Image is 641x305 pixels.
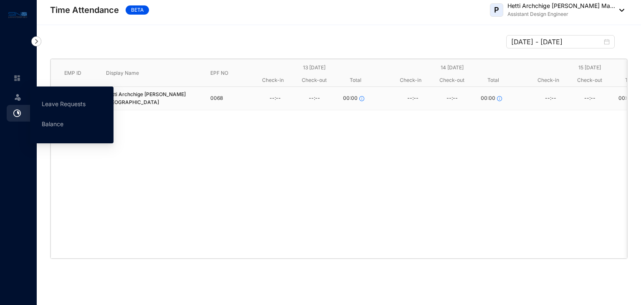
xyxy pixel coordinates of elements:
[93,59,197,87] th: Display Name
[293,74,335,86] div: Check-out
[7,70,27,86] li: Home
[343,94,358,102] span: 00:00
[431,74,472,86] div: Check-out
[197,87,239,110] td: 0068
[42,120,63,127] a: Balance
[197,59,239,87] th: EPF NO
[507,2,615,10] p: Hetti Archchige [PERSON_NAME] Ma...
[390,74,431,86] div: Check-in
[126,5,149,15] span: BETA
[494,6,499,14] span: P
[481,94,495,102] span: 00:00
[42,100,86,107] a: Leave Requests
[13,74,21,82] img: home-unselected.a29eae3204392db15eaf.svg
[7,105,42,122] li: Time Attendance
[569,74,610,86] div: Check-out
[335,74,376,86] div: Total
[106,91,192,107] span: Hetti Archchige [PERSON_NAME] [GEOGRAPHIC_DATA]
[511,37,602,47] input: Select week
[13,109,21,117] img: time-attendance.bce192ef64cb162a73de.svg
[13,93,22,101] img: leave-unselected.2934df6273408c3f84d9.svg
[527,74,569,86] div: Check-in
[497,96,502,101] span: info-circle
[473,74,514,86] div: Total
[618,94,633,102] span: 00:00
[393,92,432,105] div: --:--
[615,9,624,12] img: dropdown-black.8e83cc76930a90b1a4fdb6d089b7bf3a.svg
[252,74,293,86] div: Check-in
[570,92,609,105] div: --:--
[51,59,93,87] th: EMP ID
[359,96,364,101] span: info-circle
[531,92,570,105] div: --:--
[252,61,376,74] div: 13 [DATE]
[390,61,514,74] div: 14 [DATE]
[8,10,27,20] img: logo
[255,92,295,105] div: --:--
[432,92,472,105] div: --:--
[31,36,41,46] img: nav-icon-right.af6afadce00d159da59955279c43614e.svg
[507,10,615,18] p: Assistant Design Engineer
[50,4,119,16] p: Time Attendance
[295,92,334,105] div: --:--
